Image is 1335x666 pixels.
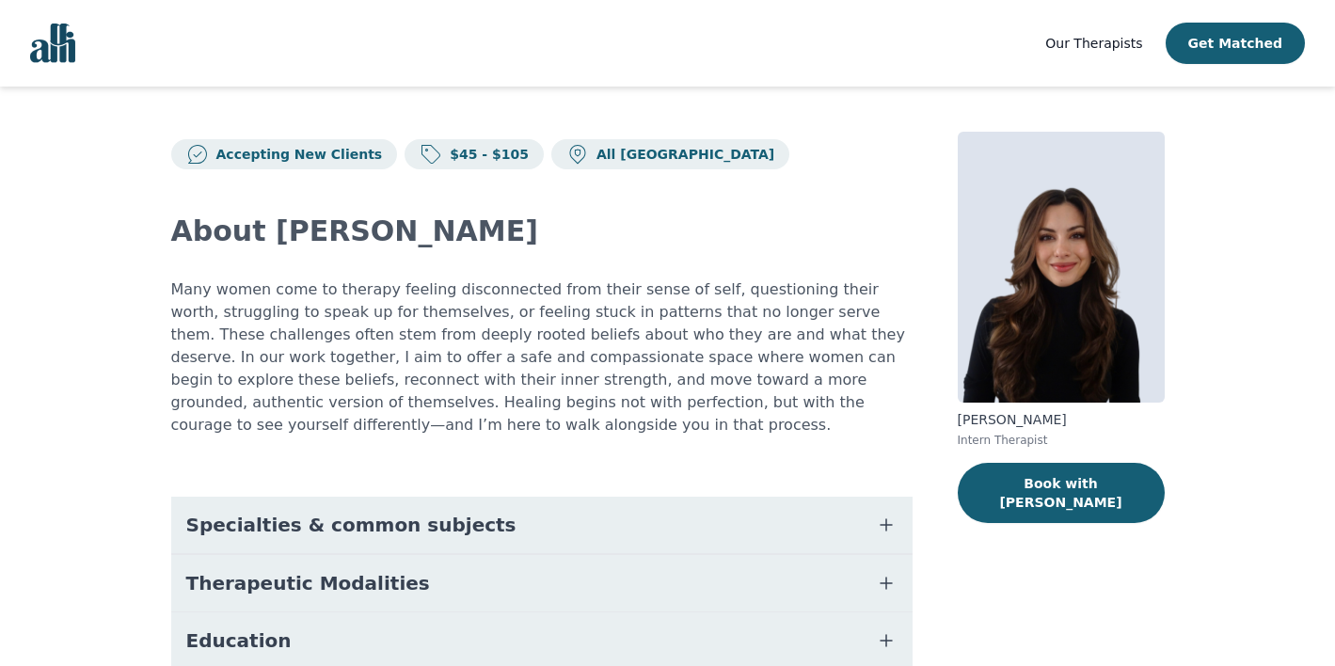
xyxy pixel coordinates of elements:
[589,145,774,164] p: All [GEOGRAPHIC_DATA]
[1166,23,1305,64] button: Get Matched
[30,24,75,63] img: alli logo
[442,145,529,164] p: $45 - $105
[958,433,1165,448] p: Intern Therapist
[186,512,517,538] span: Specialties & common subjects
[958,410,1165,429] p: [PERSON_NAME]
[1045,32,1142,55] a: Our Therapists
[171,555,913,611] button: Therapeutic Modalities
[958,463,1165,523] button: Book with [PERSON_NAME]
[1045,36,1142,51] span: Our Therapists
[209,145,383,164] p: Accepting New Clients
[171,497,913,553] button: Specialties & common subjects
[171,278,913,436] p: Many women come to therapy feeling disconnected from their sense of self, questioning their worth...
[186,627,292,654] span: Education
[186,570,430,596] span: Therapeutic Modalities
[958,132,1165,403] img: Saba_Salemi
[171,214,913,248] h2: About [PERSON_NAME]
